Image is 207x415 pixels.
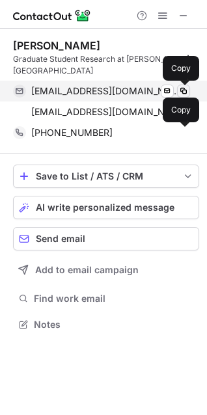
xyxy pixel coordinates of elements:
[36,202,174,213] span: AI write personalized message
[31,85,180,97] span: [EMAIL_ADDRESS][DOMAIN_NAME]
[13,258,199,282] button: Add to email campaign
[34,319,194,330] span: Notes
[13,53,199,77] div: Graduate Student Research at [PERSON_NAME][GEOGRAPHIC_DATA]
[13,8,91,23] img: ContactOut v5.3.10
[13,165,199,188] button: save-profile-one-click
[13,196,199,219] button: AI write personalized message
[13,315,199,334] button: Notes
[13,289,199,308] button: Find work email
[31,106,180,118] span: [EMAIL_ADDRESS][DOMAIN_NAME]
[36,234,85,244] span: Send email
[36,171,176,181] div: Save to List / ATS / CRM
[13,39,100,52] div: [PERSON_NAME]
[35,265,139,275] span: Add to email campaign
[34,293,194,304] span: Find work email
[13,227,199,250] button: Send email
[31,127,113,139] span: [PHONE_NUMBER]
